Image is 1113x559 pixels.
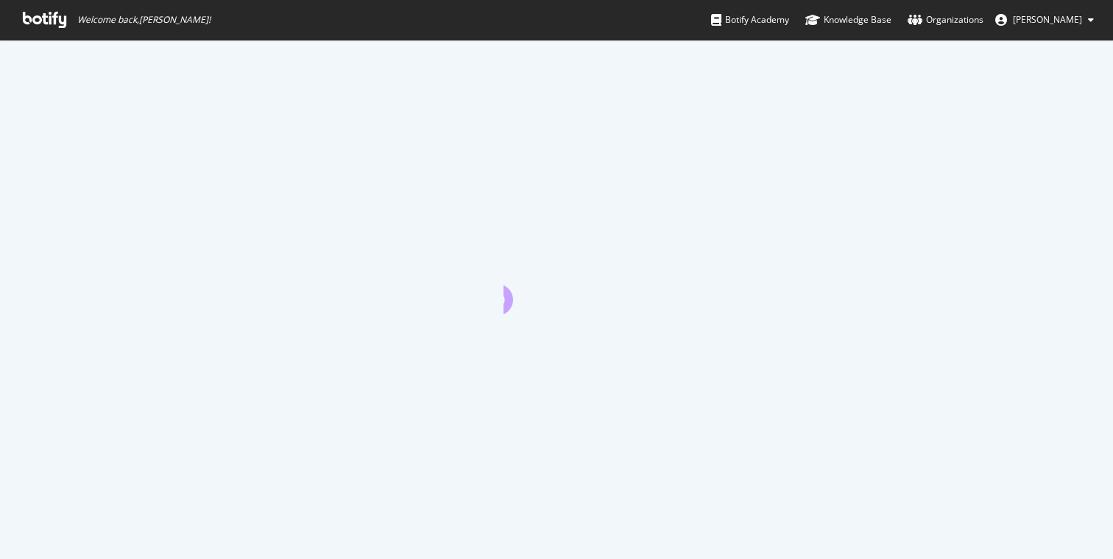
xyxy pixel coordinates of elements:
div: Organizations [908,13,983,27]
button: [PERSON_NAME] [983,8,1106,32]
div: Botify Academy [711,13,789,27]
span: Thibaud Collignon [1013,13,1082,26]
div: animation [504,261,609,314]
div: Knowledge Base [805,13,891,27]
span: Welcome back, [PERSON_NAME] ! [77,14,211,26]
